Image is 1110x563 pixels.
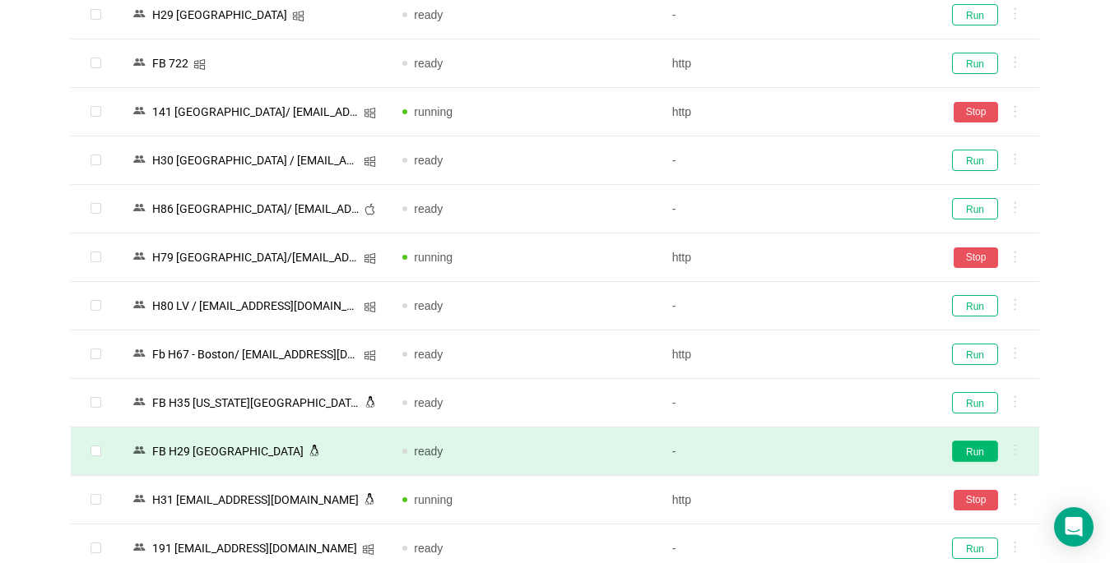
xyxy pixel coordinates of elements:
[954,490,998,510] button: Stop
[147,150,364,171] div: Н30 [GEOGRAPHIC_DATA] / [EMAIL_ADDRESS][DOMAIN_NAME]
[414,8,443,21] span: ready
[147,392,365,413] div: FB Н35 [US_STATE][GEOGRAPHIC_DATA][EMAIL_ADDRESS][DOMAIN_NAME]
[952,295,998,316] button: Run
[414,105,453,118] span: running
[952,538,998,559] button: Run
[659,282,928,330] td: -
[147,53,193,74] div: FB 722
[414,202,443,215] span: ready
[414,299,443,312] span: ready
[659,379,928,427] td: -
[952,53,998,74] button: Run
[659,136,928,185] td: -
[147,295,364,316] div: H80 LV / [EMAIL_ADDRESS][DOMAIN_NAME] [1]
[364,107,376,119] i: icon: windows
[659,185,928,233] td: -
[952,4,998,25] button: Run
[952,441,998,462] button: Run
[659,427,928,476] td: -
[414,251,453,264] span: running
[147,198,364,219] div: Н86 [GEOGRAPHIC_DATA]/ [EMAIL_ADDRESS][DOMAIN_NAME] [1]
[414,542,443,555] span: ready
[414,154,443,167] span: ready
[147,538,362,559] div: 191 [EMAIL_ADDRESS][DOMAIN_NAME]
[147,441,309,462] div: FB H29 [GEOGRAPHIC_DATA]
[147,489,364,510] div: Н31 [EMAIL_ADDRESS][DOMAIN_NAME]
[659,330,928,379] td: http
[147,247,364,268] div: H79 [GEOGRAPHIC_DATA]/[EMAIL_ADDRESS][DOMAIN_NAME] [1]
[954,247,998,268] button: Stop
[364,301,376,313] i: icon: windows
[147,344,364,365] div: Fb Н67 - Boston/ [EMAIL_ADDRESS][DOMAIN_NAME] [1]
[414,348,443,361] span: ready
[659,233,928,282] td: http
[659,88,928,136] td: http
[414,493,453,506] span: running
[1054,507,1094,547] div: Open Intercom Messenger
[364,252,376,265] i: icon: windows
[414,57,443,70] span: ready
[952,150,998,171] button: Run
[952,198,998,219] button: Run
[659,476,928,524] td: http
[414,396,443,409] span: ready
[952,392,998,413] button: Run
[364,155,376,168] i: icon: windows
[292,10,304,22] i: icon: windows
[659,39,928,88] td: http
[952,344,998,365] button: Run
[147,4,292,25] div: H29 [GEOGRAPHIC_DATA]
[954,102,998,122] button: Stop
[147,101,364,122] div: 141 [GEOGRAPHIC_DATA]/ [EMAIL_ADDRESS][DOMAIN_NAME]
[362,543,374,556] i: icon: windows
[364,349,376,362] i: icon: windows
[364,203,376,215] i: icon: apple
[193,58,206,71] i: icon: windows
[414,445,443,458] span: ready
